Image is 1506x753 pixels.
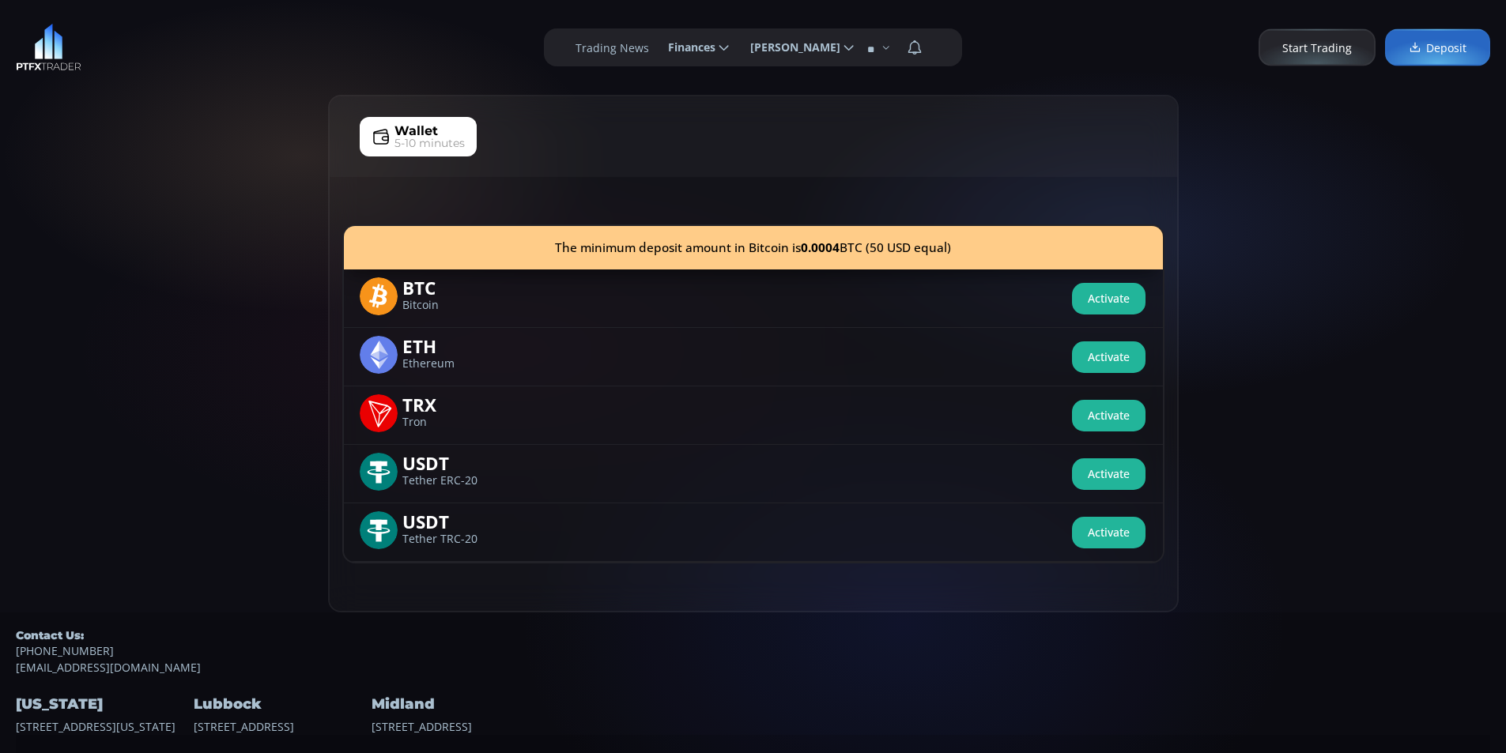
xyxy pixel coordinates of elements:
b: 0.0004 [801,239,840,256]
span: BTC [402,277,499,296]
span: Deposit [1409,40,1466,56]
button: Activate [1072,458,1146,490]
span: Tron [402,417,499,427]
div: The minimum deposit amount in Bitcoin is BTC (50 USD equal) [344,226,1163,269]
button: Activate [1072,517,1146,548]
button: Activate [1072,400,1146,431]
a: [PHONE_NUMBER] [16,642,1490,659]
a: Deposit [1385,29,1490,66]
span: USDT [402,453,499,471]
button: Activate [1072,283,1146,314]
span: Wallet [394,122,438,141]
span: TRX [402,394,499,412]
span: 5-10 minutes [394,135,465,152]
h5: Contact Us: [16,628,1490,642]
span: Ethereum [402,359,499,369]
h4: [US_STATE] [16,691,190,717]
button: Activate [1072,341,1146,373]
label: Trading News [576,40,649,56]
span: Start Trading [1282,40,1352,56]
div: [STREET_ADDRESS][US_STATE] [16,676,190,734]
span: USDT [402,511,499,529]
span: Tether TRC-20 [402,534,499,544]
a: Start Trading [1259,29,1376,66]
span: Bitcoin [402,300,499,311]
span: ETH [402,336,499,354]
div: [STREET_ADDRESS] [372,676,545,734]
h4: Midland [372,691,545,717]
div: [EMAIL_ADDRESS][DOMAIN_NAME] [16,628,1490,676]
span: Tether ERC-20 [402,476,499,486]
h4: Lubbock [194,691,368,717]
img: LOGO [16,24,81,71]
span: [PERSON_NAME] [739,32,840,63]
div: [STREET_ADDRESS] [194,676,368,734]
a: Wallet5-10 minutes [360,117,477,156]
span: Finances [657,32,715,63]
